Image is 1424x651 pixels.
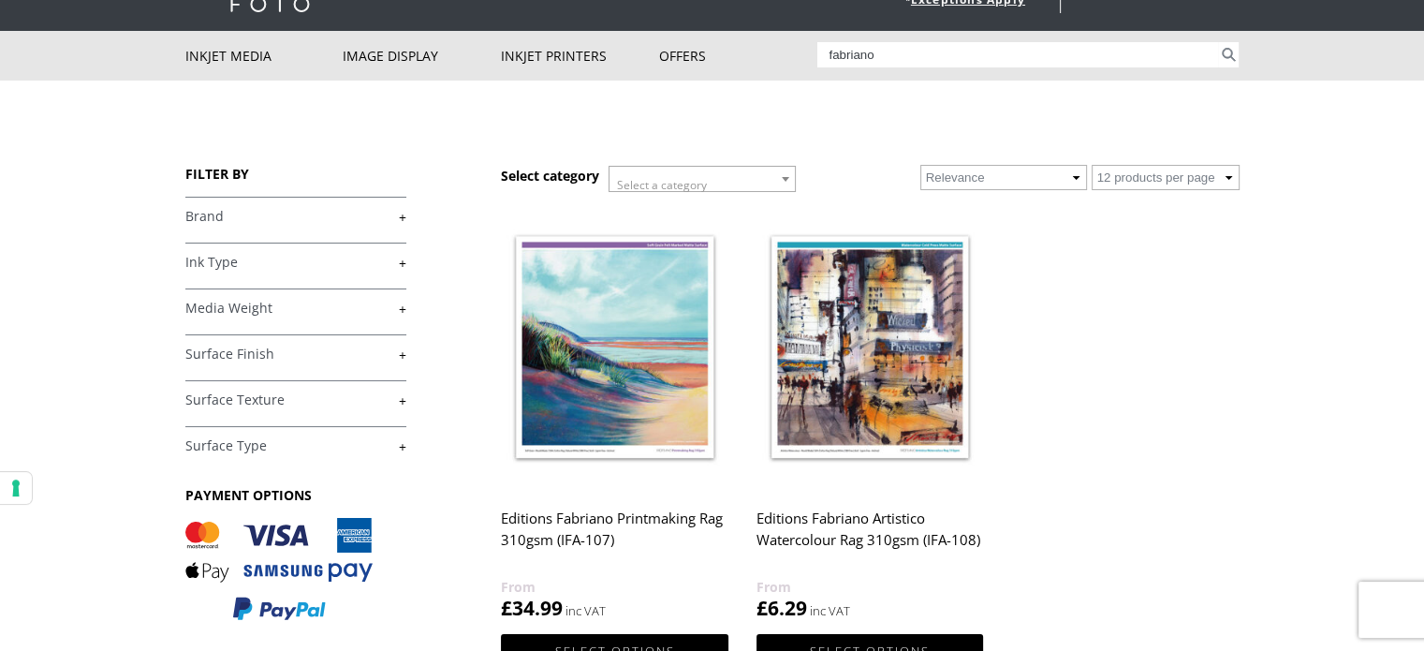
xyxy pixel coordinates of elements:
[185,208,406,226] a: +
[185,392,406,409] a: +
[501,595,563,621] bdi: 34.99
[501,205,727,489] img: Editions Fabriano Printmaking Rag 310gsm (IFA-107)
[185,426,406,464] h4: Surface Type
[185,346,406,363] a: +
[185,300,406,318] a: +
[185,486,406,504] h3: PAYMENT OPTIONS
[185,197,406,234] h4: Brand
[185,243,406,280] h4: Ink Type
[756,501,983,576] h2: Editions Fabriano Artistico Watercolour Rag 310gsm (IFA-108)
[185,334,406,372] h4: Surface Finish
[185,31,344,81] a: Inkjet Media
[185,289,406,326] h4: Media Weight
[185,437,406,455] a: +
[756,205,983,489] img: Editions Fabriano Artistico Watercolour Rag 310gsm (IFA-108)
[343,31,501,81] a: Image Display
[501,167,599,185] h3: Select category
[756,595,807,621] bdi: 6.29
[185,254,406,272] a: +
[501,205,727,622] a: Editions Fabriano Printmaking Rag 310gsm (IFA-107) £34.99
[920,165,1087,190] select: Shop order
[501,501,727,576] h2: Editions Fabriano Printmaking Rag 310gsm (IFA-107)
[185,380,406,418] h4: Surface Texture
[659,31,817,81] a: Offers
[756,205,983,622] a: Editions Fabriano Artistico Watercolour Rag 310gsm (IFA-108) £6.29
[1218,42,1240,67] button: Search
[817,42,1218,67] input: Search products…
[756,595,768,621] span: £
[501,595,512,621] span: £
[185,518,373,622] img: PAYMENT OPTIONS
[185,165,406,183] h3: FILTER BY
[501,31,659,81] a: Inkjet Printers
[617,177,707,193] span: Select a category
